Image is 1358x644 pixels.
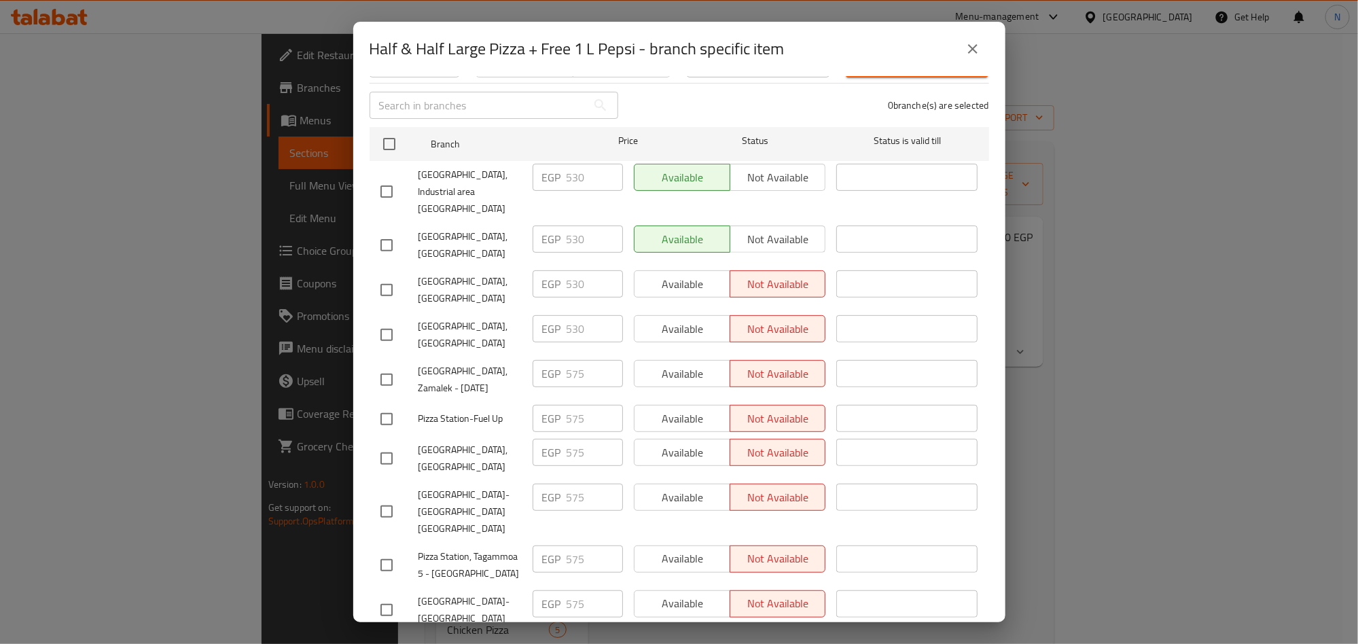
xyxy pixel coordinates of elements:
p: EGP [542,365,561,382]
h2: Half & Half Large Pizza + Free 1 L Pepsi - branch specific item [370,38,785,60]
span: Branch [431,136,572,153]
span: [GEOGRAPHIC_DATA]-[GEOGRAPHIC_DATA] [418,593,522,627]
p: EGP [542,169,561,185]
span: [GEOGRAPHIC_DATA],[GEOGRAPHIC_DATA] [418,228,522,262]
input: Please enter price [567,226,623,253]
span: [GEOGRAPHIC_DATA], [GEOGRAPHIC_DATA] [418,442,522,476]
span: [GEOGRAPHIC_DATA], [GEOGRAPHIC_DATA] [418,318,522,352]
span: [GEOGRAPHIC_DATA]-[GEOGRAPHIC_DATA] [GEOGRAPHIC_DATA] [418,486,522,537]
input: Search in branches [370,92,587,119]
span: [GEOGRAPHIC_DATA], Zamalek - [DATE] [418,363,522,397]
p: EGP [542,321,561,337]
p: EGP [542,596,561,612]
input: Please enter price [567,164,623,191]
span: Pizza Station-Fuel Up [418,410,522,427]
span: Status [684,132,825,149]
span: Pizza Station, Tagammoa 5 - [GEOGRAPHIC_DATA] [418,548,522,582]
span: [GEOGRAPHIC_DATA], [GEOGRAPHIC_DATA] [418,273,522,307]
input: Please enter price [567,315,623,342]
input: Please enter price [567,360,623,387]
p: EGP [542,231,561,247]
span: [GEOGRAPHIC_DATA], Industrial area [GEOGRAPHIC_DATA] [418,166,522,217]
input: Please enter price [567,439,623,466]
input: Please enter price [567,590,623,618]
input: Please enter price [567,545,623,573]
p: EGP [542,276,561,292]
p: 0 branche(s) are selected [888,99,989,112]
span: Price [583,132,673,149]
button: close [957,33,989,65]
p: EGP [542,410,561,427]
input: Please enter price [567,270,623,298]
p: EGP [542,444,561,461]
p: EGP [542,489,561,505]
span: Status is valid till [836,132,978,149]
input: Please enter price [567,405,623,432]
input: Please enter price [567,484,623,511]
p: EGP [542,551,561,567]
